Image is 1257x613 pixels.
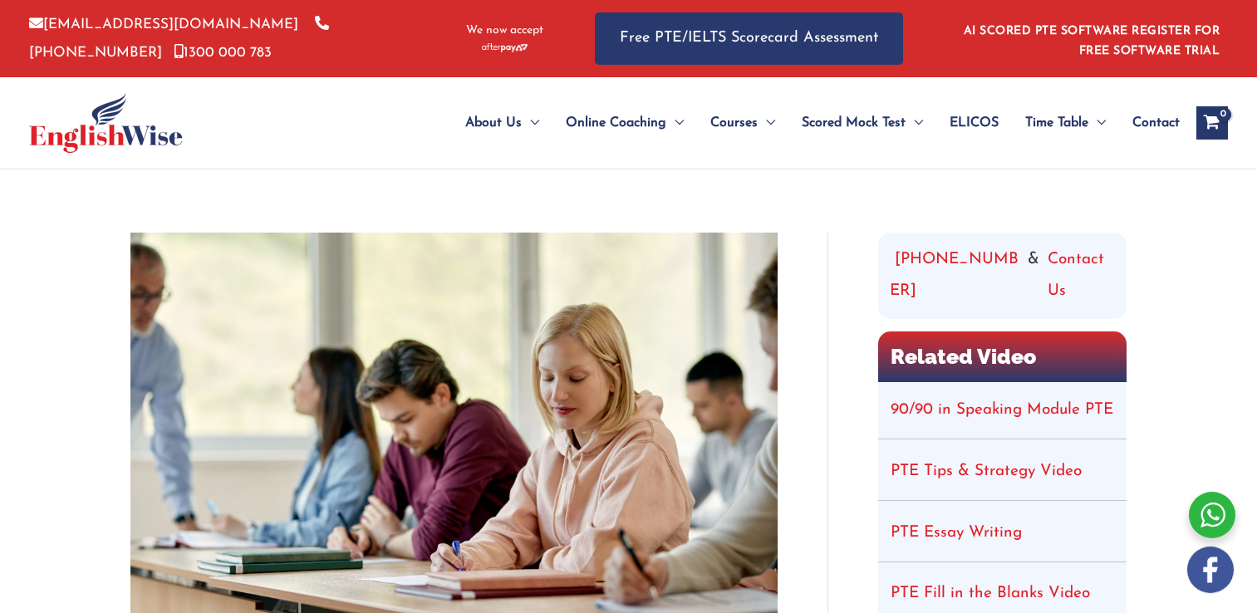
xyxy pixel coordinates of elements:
img: cropped-ew-logo [29,93,183,153]
span: Menu Toggle [1088,94,1106,152]
a: Free PTE/IELTS Scorecard Assessment [595,12,903,65]
span: Menu Toggle [522,94,539,152]
a: AI SCORED PTE SOFTWARE REGISTER FOR FREE SOFTWARE TRIAL [964,25,1220,57]
a: About UsMenu Toggle [452,94,552,152]
span: Online Coaching [566,94,666,152]
a: Online CoachingMenu Toggle [552,94,697,152]
span: Contact [1132,94,1180,152]
nav: Site Navigation: Main Menu [425,94,1180,152]
a: 90/90 in Speaking Module PTE [891,402,1113,418]
a: Contact Us [1048,244,1114,307]
span: Menu Toggle [758,94,775,152]
span: We now accept [466,22,543,39]
span: Menu Toggle [906,94,923,152]
span: About Us [465,94,522,152]
a: Contact [1119,94,1180,152]
div: & [890,244,1115,307]
a: CoursesMenu Toggle [697,94,788,152]
a: [PHONE_NUMBER] [890,244,1020,307]
a: [EMAIL_ADDRESS][DOMAIN_NAME] [29,17,298,32]
span: Menu Toggle [666,94,684,152]
h2: Related Video [878,331,1127,382]
a: PTE Essay Writing [891,525,1022,541]
a: PTE Tips & Strategy Video [891,463,1082,479]
span: Time Table [1025,94,1088,152]
span: ELICOS [950,94,999,152]
a: View Shopping Cart, empty [1196,106,1228,140]
a: Scored Mock TestMenu Toggle [788,94,936,152]
a: [PHONE_NUMBER] [29,17,329,59]
img: white-facebook.png [1187,547,1234,593]
a: ELICOS [936,94,1012,152]
aside: Header Widget 1 [954,12,1228,66]
a: Time TableMenu Toggle [1012,94,1119,152]
span: Scored Mock Test [802,94,906,152]
a: 1300 000 783 [174,46,272,60]
span: Courses [710,94,758,152]
a: PTE Fill in the Blanks Video [891,586,1090,601]
img: Afterpay-Logo [482,43,528,52]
